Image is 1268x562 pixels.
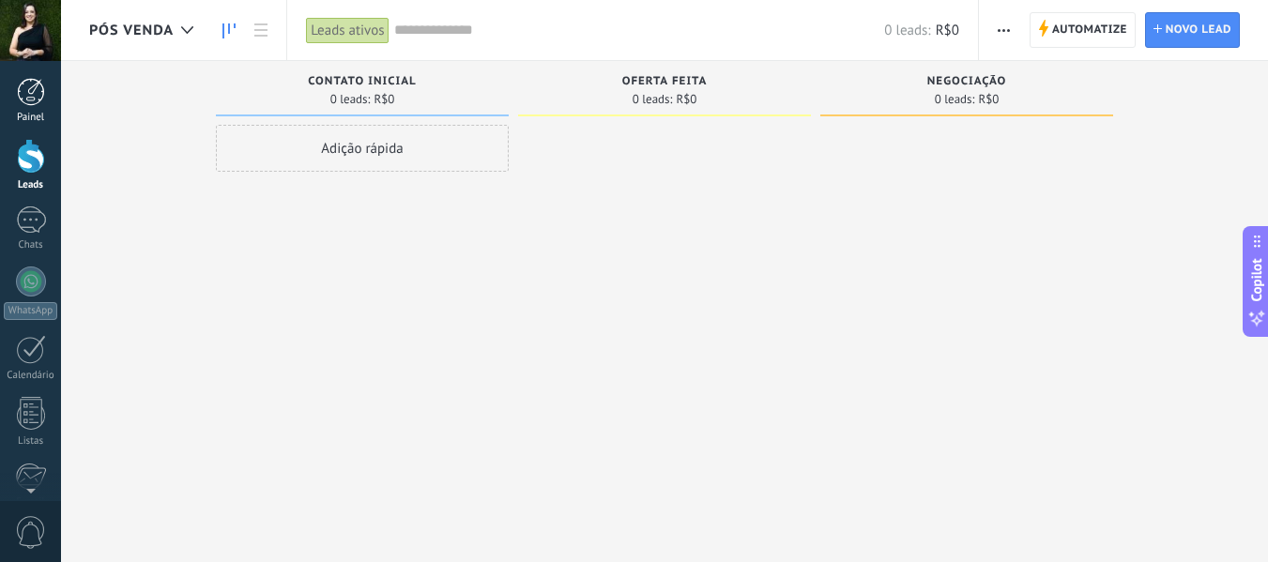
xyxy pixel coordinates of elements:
span: 0 leads: [935,94,975,105]
span: R$0 [978,94,999,105]
a: Lista [245,12,277,49]
div: Leads [4,179,58,191]
span: Novo lead [1166,13,1231,47]
span: Oferta feita [622,75,708,88]
span: Contato inicial [308,75,416,88]
span: 0 leads: [330,94,371,105]
div: Oferta feita [527,75,802,91]
span: R$0 [676,94,696,105]
a: Novo lead [1145,12,1240,48]
span: R$0 [936,22,959,39]
div: Painel [4,112,58,124]
a: Automatize [1030,12,1136,48]
div: Listas [4,435,58,448]
span: Negociação [927,75,1006,88]
div: Leads ativos [306,17,389,44]
div: Negociação [830,75,1104,91]
span: R$0 [374,94,394,105]
span: PÓS VENDA [89,22,174,39]
span: 0 leads: [884,22,930,39]
div: Calendário [4,370,58,382]
button: Mais [990,12,1017,48]
span: Copilot [1247,258,1266,301]
div: Chats [4,239,58,251]
a: Leads [213,12,245,49]
span: 0 leads: [633,94,673,105]
div: Contato inicial [225,75,499,91]
span: Automatize [1052,13,1127,47]
div: Adição rápida [216,125,509,172]
div: WhatsApp [4,302,57,320]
